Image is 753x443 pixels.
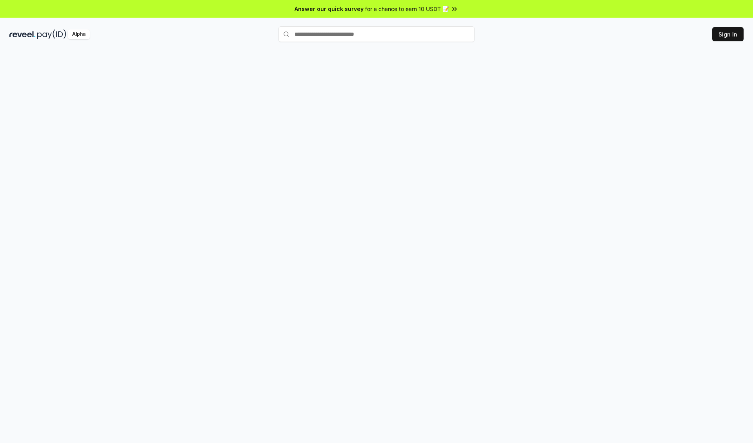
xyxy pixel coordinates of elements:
button: Sign In [712,27,744,41]
div: Alpha [68,29,90,39]
span: Answer our quick survey [295,5,364,13]
img: reveel_dark [9,29,36,39]
span: for a chance to earn 10 USDT 📝 [365,5,449,13]
img: pay_id [37,29,66,39]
